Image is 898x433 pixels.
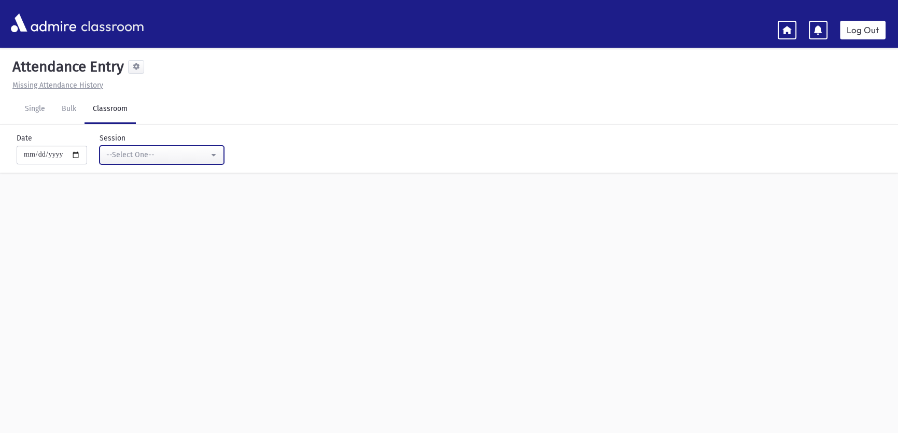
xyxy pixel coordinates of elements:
[53,95,85,124] a: Bulk
[100,146,224,164] button: --Select One--
[79,9,144,37] span: classroom
[12,81,103,90] u: Missing Attendance History
[17,95,53,124] a: Single
[106,149,209,160] div: --Select One--
[840,21,886,39] a: Log Out
[100,133,125,144] label: Session
[17,133,32,144] label: Date
[8,11,79,35] img: AdmirePro
[8,58,124,76] h5: Attendance Entry
[85,95,136,124] a: Classroom
[8,81,103,90] a: Missing Attendance History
